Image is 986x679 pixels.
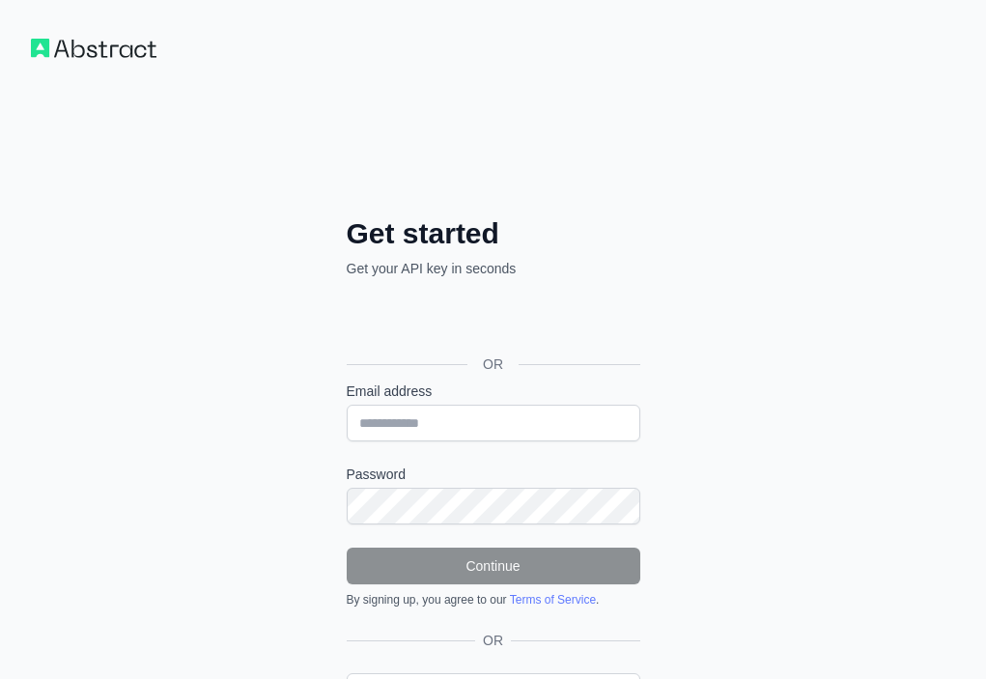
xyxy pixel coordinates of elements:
[510,593,596,607] a: Terms of Service
[347,465,640,484] label: Password
[347,259,640,278] p: Get your API key in seconds
[347,592,640,608] div: By signing up, you agree to our .
[347,382,640,401] label: Email address
[475,631,511,650] span: OR
[337,299,646,342] iframe: Przycisk Zaloguj się przez Google
[347,216,640,251] h2: Get started
[31,39,156,58] img: Workflow
[347,548,640,584] button: Continue
[467,354,519,374] span: OR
